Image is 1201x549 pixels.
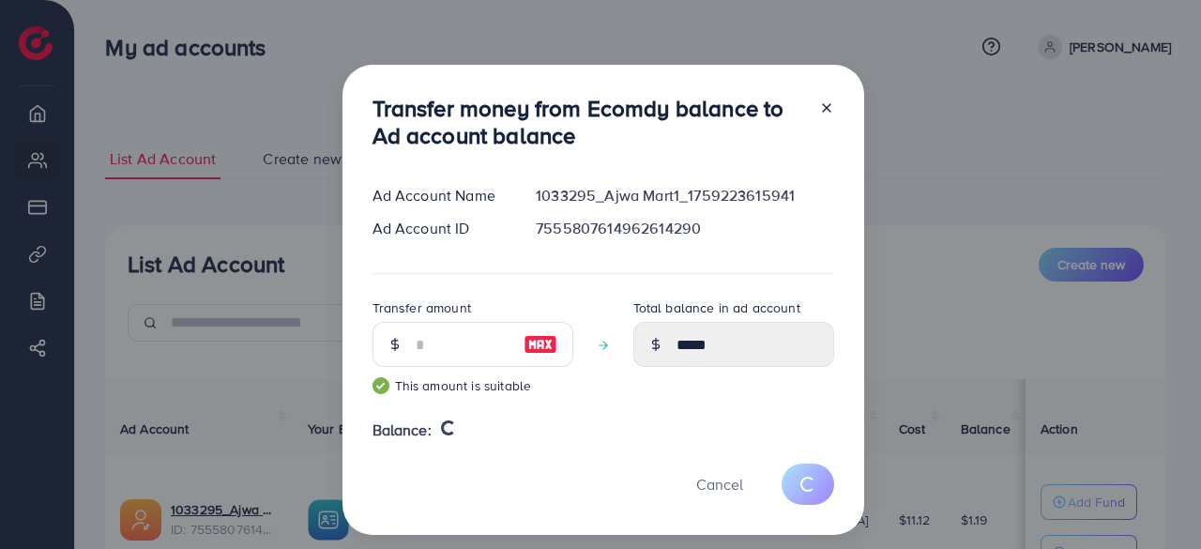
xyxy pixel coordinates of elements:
img: guide [372,377,389,394]
div: Ad Account ID [357,218,522,239]
label: Transfer amount [372,298,471,317]
button: Cancel [673,464,767,504]
small: This amount is suitable [372,376,573,395]
h3: Transfer money from Ecomdy balance to Ad account balance [372,95,804,149]
div: 7555807614962614290 [521,218,848,239]
iframe: Chat [1121,465,1187,535]
span: Balance: [372,419,432,441]
img: image [524,333,557,356]
div: 1033295_Ajwa Mart1_1759223615941 [521,185,848,206]
label: Total balance in ad account [633,298,800,317]
div: Ad Account Name [357,185,522,206]
span: Cancel [696,474,743,495]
